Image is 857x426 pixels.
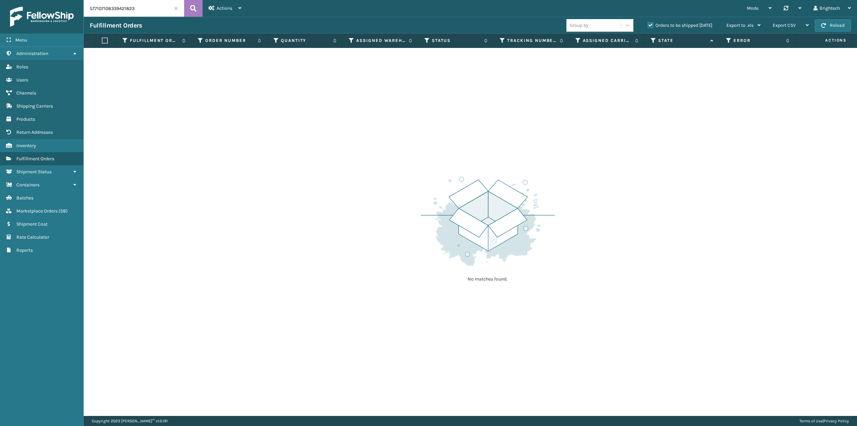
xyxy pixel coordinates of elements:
span: Users [16,77,28,83]
span: Products [16,116,35,122]
span: Actions [798,35,851,46]
span: Marketplace Orders [16,208,58,214]
span: ( 58 ) [59,208,68,214]
label: Error [733,38,782,44]
span: Channels [16,90,36,96]
a: Terms of Use [799,419,823,423]
span: Roles [16,64,28,70]
div: | [799,416,849,426]
label: Assigned Warehouse [356,38,405,44]
span: Reports [16,247,33,253]
label: State [658,38,707,44]
img: logo [10,7,74,27]
label: Quantity [281,38,330,44]
span: Export to .xls [726,22,754,28]
span: Batches [16,195,33,201]
label: Status [432,38,481,44]
span: Rate Calculator [16,234,49,240]
label: Orders to be shipped [DATE] [647,22,712,28]
span: Menu [15,37,27,43]
label: Assigned Carrier Service [583,38,632,44]
button: Reload [815,19,851,32]
span: Containers [16,182,40,188]
span: Administration [16,51,48,56]
div: Group by [570,22,589,29]
span: Shipment Status [16,169,52,175]
span: Shipping Carriers [16,103,53,109]
p: Copyright 2023 [PERSON_NAME]™ v 1.0.191 [92,416,168,426]
span: Actions [217,5,232,11]
label: Fulfillment Order Id [130,38,179,44]
span: Inventory [16,143,36,148]
span: Export CSV [773,22,796,28]
h3: Fulfillment Orders [90,21,142,29]
span: Return Addresses [16,129,53,135]
a: Privacy Policy [824,419,849,423]
span: Fulfillment Orders [16,156,54,162]
span: Shipment Cost [16,221,48,227]
label: Tracking Number [507,38,556,44]
span: Mode [747,5,759,11]
label: Order Number [205,38,254,44]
